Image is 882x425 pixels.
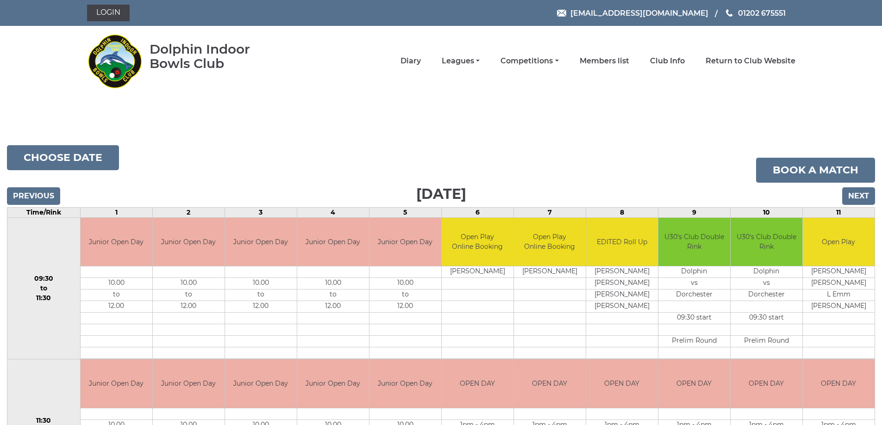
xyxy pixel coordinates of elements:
[81,289,152,301] td: to
[369,218,441,266] td: Junior Open Day
[87,5,130,21] a: Login
[658,359,730,408] td: OPEN DAY
[803,359,875,408] td: OPEN DAY
[152,207,225,217] td: 2
[80,207,152,217] td: 1
[7,145,119,170] button: Choose date
[842,187,875,205] input: Next
[706,56,795,66] a: Return to Club Website
[225,278,297,289] td: 10.00
[756,158,875,183] a: Book a match
[297,301,369,313] td: 12.00
[442,56,480,66] a: Leagues
[81,359,152,408] td: Junior Open Day
[81,218,152,266] td: Junior Open Day
[500,56,558,66] a: Competitions
[730,207,802,217] td: 10
[557,10,566,17] img: Email
[7,217,81,359] td: 09:30 to 11:30
[225,289,297,301] td: to
[658,266,730,278] td: Dolphin
[153,218,225,266] td: Junior Open Day
[731,359,802,408] td: OPEN DAY
[725,7,786,19] a: Phone us 01202 675551
[802,207,875,217] td: 11
[586,266,658,278] td: [PERSON_NAME]
[650,56,685,66] a: Club Info
[225,301,297,313] td: 12.00
[586,359,658,408] td: OPEN DAY
[225,218,297,266] td: Junior Open Day
[731,266,802,278] td: Dolphin
[297,289,369,301] td: to
[586,289,658,301] td: [PERSON_NAME]
[7,187,60,205] input: Previous
[803,266,875,278] td: [PERSON_NAME]
[726,9,732,17] img: Phone us
[369,301,441,313] td: 12.00
[570,8,708,17] span: [EMAIL_ADDRESS][DOMAIN_NAME]
[153,359,225,408] td: Junior Open Day
[586,207,658,217] td: 8
[153,289,225,301] td: to
[580,56,629,66] a: Members list
[658,289,730,301] td: Dorchester
[586,301,658,313] td: [PERSON_NAME]
[225,359,297,408] td: Junior Open Day
[803,301,875,313] td: [PERSON_NAME]
[586,218,658,266] td: EDITED Roll Up
[225,207,297,217] td: 3
[442,266,513,278] td: [PERSON_NAME]
[586,278,658,289] td: [PERSON_NAME]
[803,218,875,266] td: Open Play
[150,42,280,71] div: Dolphin Indoor Bowls Club
[442,359,513,408] td: OPEN DAY
[658,336,730,347] td: Prelim Round
[7,207,81,217] td: Time/Rink
[297,218,369,266] td: Junior Open Day
[369,207,441,217] td: 5
[369,359,441,408] td: Junior Open Day
[738,8,786,17] span: 01202 675551
[442,218,513,266] td: Open Play Online Booking
[803,289,875,301] td: L Emm
[658,207,730,217] td: 9
[369,278,441,289] td: 10.00
[87,29,143,93] img: Dolphin Indoor Bowls Club
[731,289,802,301] td: Dorchester
[400,56,421,66] a: Diary
[441,207,513,217] td: 6
[658,278,730,289] td: vs
[731,336,802,347] td: Prelim Round
[731,218,802,266] td: U30's Club Double Rink
[658,218,730,266] td: U30's Club Double Rink
[297,278,369,289] td: 10.00
[297,359,369,408] td: Junior Open Day
[297,207,369,217] td: 4
[153,301,225,313] td: 12.00
[81,301,152,313] td: 12.00
[731,313,802,324] td: 09:30 start
[557,7,708,19] a: Email [EMAIL_ADDRESS][DOMAIN_NAME]
[514,218,586,266] td: Open Play Online Booking
[514,266,586,278] td: [PERSON_NAME]
[658,313,730,324] td: 09:30 start
[803,278,875,289] td: [PERSON_NAME]
[731,278,802,289] td: vs
[81,278,152,289] td: 10.00
[513,207,586,217] td: 7
[153,278,225,289] td: 10.00
[369,289,441,301] td: to
[514,359,586,408] td: OPEN DAY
